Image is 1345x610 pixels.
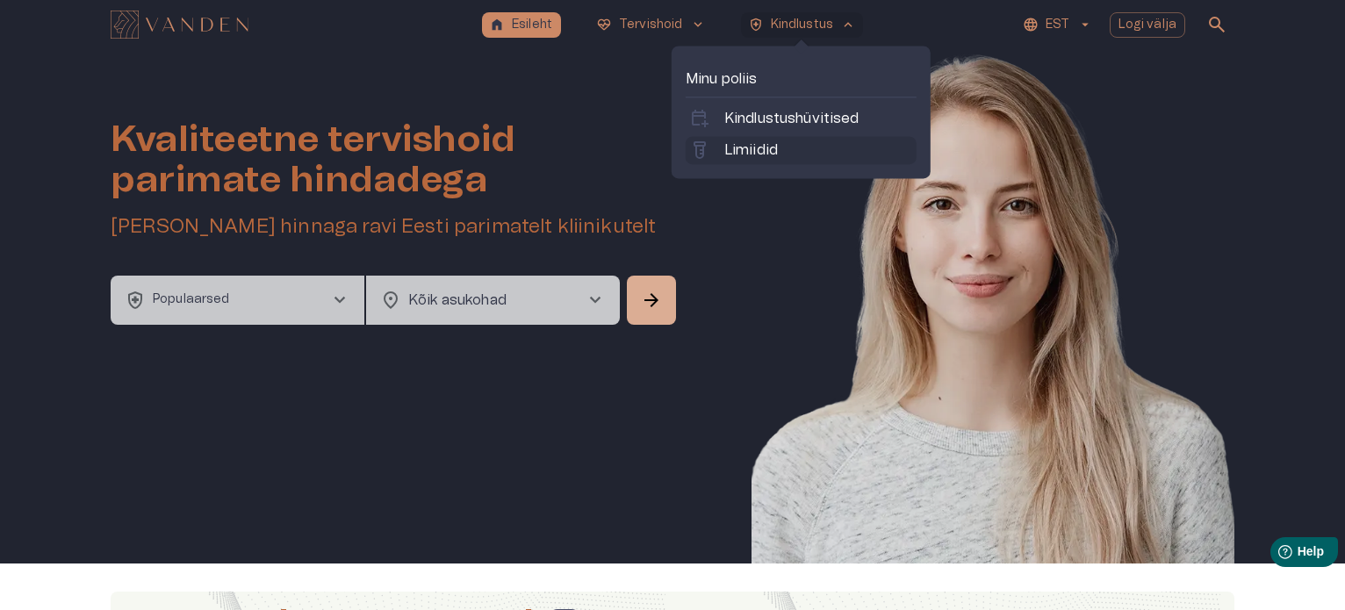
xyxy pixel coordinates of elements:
span: ecg_heart [596,17,612,32]
p: Limiidid [724,140,778,161]
span: arrow_forward [641,290,662,311]
h1: Kvaliteetne tervishoid parimate hindadega [111,119,680,200]
p: Tervishoid [619,16,683,34]
button: EST [1020,12,1095,38]
p: Esileht [512,16,552,34]
span: labs [689,140,710,161]
span: keyboard_arrow_up [840,17,856,32]
p: EST [1046,16,1069,34]
span: location_on [380,290,401,311]
span: keyboard_arrow_down [690,17,706,32]
p: Minu poliis [686,68,917,90]
a: Navigate to homepage [111,12,475,37]
button: Search [627,276,676,325]
span: chevron_right [329,290,350,311]
h5: [PERSON_NAME] hinnaga ravi Eesti parimatelt kliinikutelt [111,214,680,240]
button: health_and_safetyKindlustuskeyboard_arrow_up [741,12,864,38]
button: ecg_heartTervishoidkeyboard_arrow_down [589,12,713,38]
button: homeEsileht [482,12,561,38]
span: health_and_safety [748,17,764,32]
span: calendar_add_on [689,108,710,129]
p: Logi välja [1118,16,1177,34]
span: chevron_right [585,290,606,311]
span: health_and_safety [125,290,146,311]
p: Kindlustushüvitised [724,108,860,129]
a: calendar_add_onKindlustushüvitised [689,108,913,129]
iframe: Help widget launcher [1208,530,1345,579]
p: Kõik asukohad [408,290,557,311]
p: Kindlustus [771,16,834,34]
a: labsLimiidid [689,140,913,161]
button: health_and_safetyPopulaarsedchevron_right [111,276,364,325]
button: Logi välja [1110,12,1186,38]
span: search [1206,14,1227,35]
button: open search modal [1199,7,1234,42]
p: Populaarsed [153,291,230,309]
span: home [489,17,505,32]
img: Vanden logo [111,11,248,39]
